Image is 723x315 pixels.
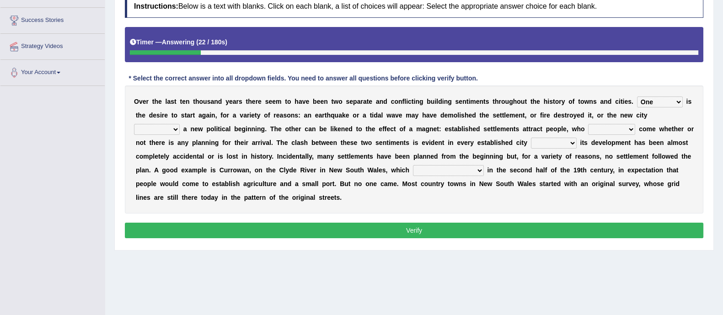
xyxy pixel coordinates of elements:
b: r [256,98,258,105]
b: r [190,112,193,119]
b: e [515,112,519,119]
b: e [268,98,272,105]
b: t [255,112,257,119]
b: r [601,112,603,119]
b: r [247,112,249,119]
b: i [413,98,415,105]
b: t [246,98,248,105]
b: s [461,112,465,119]
b: r [146,98,148,105]
b: w [386,112,391,119]
b: h [295,98,299,105]
b: t [180,98,182,105]
b: e [251,112,255,119]
b: i [442,98,444,105]
b: O [134,98,139,105]
b: r [162,112,164,119]
b: t [493,98,495,105]
b: t [483,98,486,105]
b: l [166,98,167,105]
b: s [549,98,553,105]
b: t [367,98,369,105]
b: a [206,112,209,119]
b: e [164,112,168,119]
b: t [578,98,580,105]
b: t [174,98,177,105]
b: i [249,112,251,119]
b: r [534,112,536,119]
b: l [504,112,506,119]
b: o [569,112,573,119]
b: d [440,112,445,119]
b: e [476,98,480,105]
b: s [493,112,496,119]
b: i [588,112,589,119]
b: l [457,112,459,119]
b: a [378,112,381,119]
b: o [173,112,177,119]
b: d [218,98,222,105]
b: n [324,98,328,105]
b: u [431,98,435,105]
b: Instructions: [134,2,178,10]
b: s [171,98,174,105]
h5: Timer — [130,39,227,46]
b: e [238,125,242,133]
b: n [291,112,295,119]
b: i [547,98,549,105]
b: n [247,125,252,133]
b: e [229,98,233,105]
b: u [203,98,207,105]
b: t [152,98,155,105]
b: a [304,112,308,119]
b: i [459,112,461,119]
b: i [434,98,436,105]
b: a [225,125,229,133]
b: t [500,112,502,119]
b: r [498,98,501,105]
b: y [562,98,565,105]
b: e [272,98,276,105]
b: d [472,112,476,119]
b: i [622,98,624,105]
b: l [436,98,438,105]
b: i [246,125,247,133]
b: o [454,112,458,119]
b: t [193,112,195,119]
b: o [223,112,227,119]
b: e [194,125,198,133]
b: t [325,112,327,119]
b: , [525,112,526,119]
b: t [193,98,195,105]
b: s [239,98,242,105]
b: n [398,98,402,105]
b: u [335,112,339,119]
b: k [342,112,346,119]
b: t [589,112,592,119]
b: a [299,98,302,105]
b: t [332,98,334,105]
a: Your Account [0,60,105,83]
b: a [198,112,202,119]
b: y [643,112,647,119]
b: e [486,112,489,119]
b: l [404,98,406,105]
b: l [381,112,383,119]
b: a [210,98,214,105]
b: s [156,112,160,119]
b: h [544,98,548,105]
b: f [402,98,404,105]
b: h [291,125,295,133]
b: f [220,112,223,119]
b: e [546,112,550,119]
b: t [523,112,525,119]
b: e [252,98,256,105]
b: n [214,98,218,105]
b: o [394,98,398,105]
b: o [264,112,268,119]
b: n [589,98,593,105]
a: Success Stories [0,8,105,31]
b: g [419,98,423,105]
b: d [149,112,153,119]
b: h [465,112,469,119]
